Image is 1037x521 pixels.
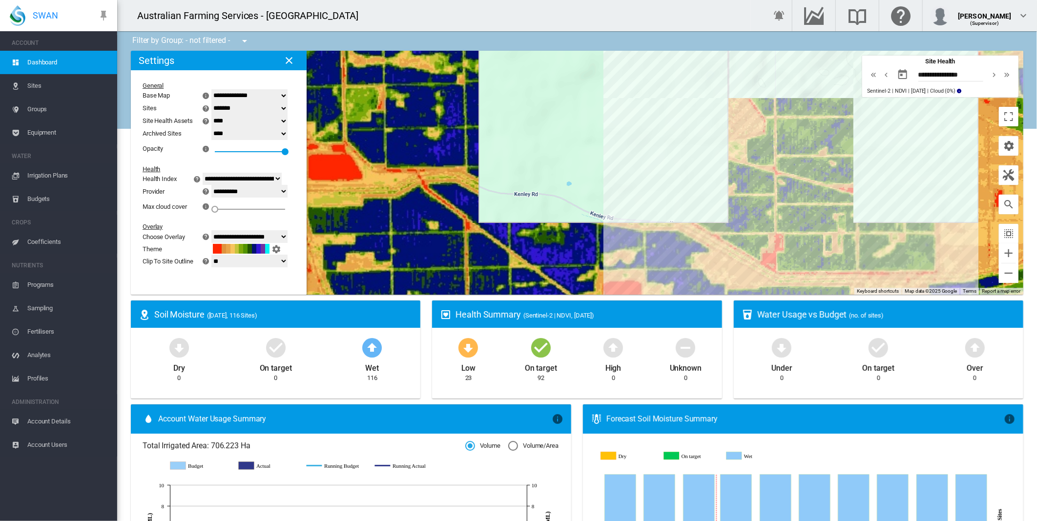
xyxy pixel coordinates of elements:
[12,148,109,164] span: WATER
[27,98,109,121] span: Groups
[143,258,193,265] div: Clip To Site Outline
[802,10,826,21] md-icon: Go to the Data Hub
[158,414,552,424] span: Account Water Usage Summary
[670,359,702,374] div: Unknown
[200,115,212,127] md-icon: icon-help-circle
[999,195,1018,214] button: icon-magnify
[999,107,1018,126] button: Toggle fullscreen view
[12,35,109,51] span: ACCOUNT
[27,320,109,343] span: Fertilisers
[12,394,109,410] span: ADMINISTRATION
[967,359,983,374] div: Over
[199,255,213,267] button: icon-help-circle
[264,336,288,359] md-icon: icon-checkbox-marked-circle
[12,258,109,273] span: NUTRIENTS
[926,58,955,65] span: Site Health
[177,374,181,382] div: 0
[143,203,187,210] div: Max cloud cover
[200,255,212,267] md-icon: icon-help-circle
[606,414,1004,424] div: Forecast Soil Moisture Summary
[1002,69,1013,80] md-icon: icon-chevron-double-right
[552,413,563,425] md-icon: icon-information
[523,312,594,319] span: (Sentinel-2 | NDVI, [DATE])
[877,374,880,382] div: 0
[170,461,229,470] g: Budget
[867,88,955,94] span: Sentinel-2 | NDVI | [DATE] | Cloud (0%)
[139,309,150,321] md-icon: icon-map-marker-radius
[33,9,58,21] span: SWAN
[27,164,109,187] span: Irrigation Plans
[143,188,165,195] div: Provider
[532,503,535,509] tspan: 8
[769,6,789,25] button: icon-bell-ring
[605,359,622,374] div: High
[601,452,657,461] g: Dry
[143,117,193,124] div: Site Health Assets
[239,461,297,470] g: Actual
[1017,10,1029,21] md-icon: icon-chevron-down
[143,92,170,99] div: Base Map
[235,31,254,51] button: icon-menu-down
[727,452,784,461] g: Wet
[260,359,292,374] div: On target
[508,441,559,451] md-radio-button: Volume/Area
[125,31,257,51] div: Filter by Group: - not filtered -
[143,145,163,152] div: Opacity
[529,336,553,359] md-icon: icon-checkbox-marked-circle
[159,482,164,488] tspan: 10
[27,297,109,320] span: Sampling
[270,243,282,255] md-icon: icon-cog
[27,410,109,433] span: Account Details
[201,200,213,212] md-icon: icon-information
[862,359,894,374] div: On target
[27,230,109,254] span: Coefficients
[274,374,277,382] div: 0
[674,336,697,359] md-icon: icon-minus-circle
[757,308,1016,321] div: Water Usage vs Budget
[143,233,185,240] div: Choose Overlay
[465,374,472,382] div: 23
[143,130,213,137] div: Archived Sites
[1003,199,1015,210] md-icon: icon-magnify
[27,367,109,390] span: Profiles
[27,51,109,74] span: Dashboard
[143,413,154,425] md-icon: icon-water
[857,288,899,295] button: Keyboard shortcuts
[270,243,283,255] button: icon-cog
[664,452,721,461] g: On target
[199,185,213,197] button: icon-help-circle
[538,374,544,382] div: 92
[849,312,884,319] span: (no. of sites)
[971,20,999,26] span: (Supervisor)
[532,482,537,488] tspan: 10
[1004,413,1016,425] md-icon: icon-information
[465,441,500,451] md-radio-button: Volume
[931,6,950,25] img: profile.jpg
[10,5,25,26] img: SWAN-Landscape-Logo-Colour-drop.png
[1003,140,1015,152] md-icon: icon-cog
[893,65,913,84] button: md-calendar
[200,231,212,242] md-icon: icon-help-circle
[771,359,792,374] div: Under
[1003,228,1015,240] md-icon: icon-select-all
[846,10,869,21] md-icon: Search the knowledge base
[780,374,784,382] div: 0
[199,115,213,127] button: icon-help-circle
[201,90,213,101] md-icon: icon-information
[137,9,367,22] div: Australian Farming Services - [GEOGRAPHIC_DATA]
[684,374,687,382] div: 0
[360,336,384,359] md-icon: icon-arrow-up-bold-circle
[988,69,1001,80] button: icon-chevron-right
[239,35,250,47] md-icon: icon-menu-down
[880,69,892,80] button: icon-chevron-left
[963,336,987,359] md-icon: icon-arrow-up-bold-circle
[143,82,283,89] div: General
[601,336,625,359] md-icon: icon-arrow-up-bold-circle
[367,374,377,382] div: 116
[27,273,109,297] span: Programs
[162,503,165,509] tspan: 8
[27,121,109,144] span: Equipment
[27,433,109,457] span: Account Users
[143,223,283,230] div: Overlay
[770,336,793,359] md-icon: icon-arrow-down-bold-circle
